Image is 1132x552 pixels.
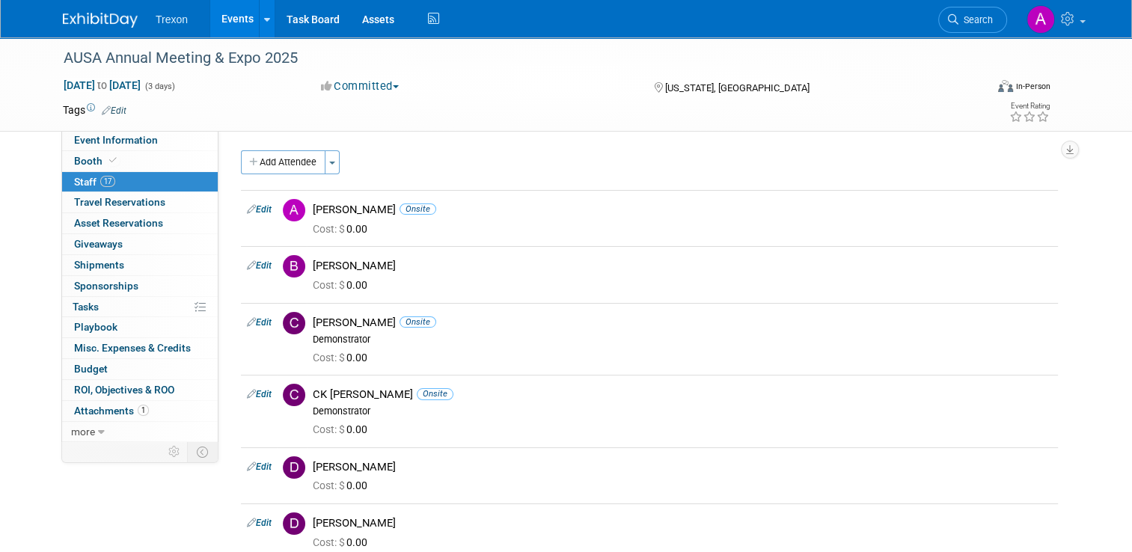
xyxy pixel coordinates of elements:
[156,13,188,25] span: Trexon
[74,321,117,333] span: Playbook
[62,234,218,254] a: Giveaways
[188,442,218,461] td: Toggle Event Tabs
[241,150,325,174] button: Add Attendee
[162,442,188,461] td: Personalize Event Tab Strip
[283,512,305,535] img: D.jpg
[74,134,158,146] span: Event Information
[313,352,373,364] span: 0.00
[62,297,218,317] a: Tasks
[247,317,272,328] a: Edit
[313,223,373,235] span: 0.00
[74,342,191,354] span: Misc. Expenses & Credits
[938,7,1007,33] a: Search
[62,213,218,233] a: Asset Reservations
[58,45,967,72] div: AUSA Annual Meeting & Expo 2025
[62,359,218,379] a: Budget
[74,405,149,417] span: Attachments
[400,316,436,328] span: Onsite
[905,78,1050,100] div: Event Format
[313,516,1052,530] div: [PERSON_NAME]
[313,536,346,548] span: Cost: $
[71,426,95,438] span: more
[74,363,108,375] span: Budget
[313,479,346,491] span: Cost: $
[313,405,1052,417] div: Demonstrator
[1009,102,1050,110] div: Event Rating
[313,423,346,435] span: Cost: $
[247,204,272,215] a: Edit
[247,260,272,271] a: Edit
[417,388,453,399] span: Onsite
[283,255,305,277] img: B.jpg
[316,79,405,94] button: Committed
[313,203,1052,217] div: [PERSON_NAME]
[62,380,218,400] a: ROI, Objectives & ROO
[313,279,373,291] span: 0.00
[74,196,165,208] span: Travel Reservations
[74,280,138,292] span: Sponsorships
[958,14,993,25] span: Search
[998,80,1013,92] img: Format-Inperson.png
[62,276,218,296] a: Sponsorships
[74,259,124,271] span: Shipments
[95,79,109,91] span: to
[73,301,99,313] span: Tasks
[400,203,436,215] span: Onsite
[74,217,163,229] span: Asset Reservations
[62,192,218,212] a: Travel Reservations
[283,199,305,221] img: A.jpg
[138,405,149,416] span: 1
[313,536,373,548] span: 0.00
[62,151,218,171] a: Booth
[313,387,1052,402] div: CK [PERSON_NAME]
[63,79,141,92] span: [DATE] [DATE]
[63,102,126,117] td: Tags
[74,155,120,167] span: Booth
[313,460,1052,474] div: [PERSON_NAME]
[62,401,218,421] a: Attachments1
[109,156,117,165] i: Booth reservation complete
[62,172,218,192] a: Staff17
[313,259,1052,273] div: [PERSON_NAME]
[283,456,305,479] img: D.jpg
[62,422,218,442] a: more
[313,316,1052,330] div: [PERSON_NAME]
[100,176,115,187] span: 17
[102,105,126,116] a: Edit
[247,461,272,472] a: Edit
[313,279,346,291] span: Cost: $
[62,317,218,337] a: Playbook
[1015,81,1050,92] div: In-Person
[62,255,218,275] a: Shipments
[665,82,810,93] span: [US_STATE], [GEOGRAPHIC_DATA]
[313,352,346,364] span: Cost: $
[247,518,272,528] a: Edit
[313,334,1052,346] div: Demonstrator
[74,384,174,396] span: ROI, Objectives & ROO
[313,423,373,435] span: 0.00
[313,479,373,491] span: 0.00
[62,130,218,150] a: Event Information
[313,223,346,235] span: Cost: $
[247,389,272,399] a: Edit
[144,82,175,91] span: (3 days)
[74,176,115,188] span: Staff
[62,338,218,358] a: Misc. Expenses & Credits
[74,238,123,250] span: Giveaways
[63,13,138,28] img: ExhibitDay
[283,312,305,334] img: C.jpg
[283,384,305,406] img: C.jpg
[1027,5,1055,34] img: Anna-Marie Lance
